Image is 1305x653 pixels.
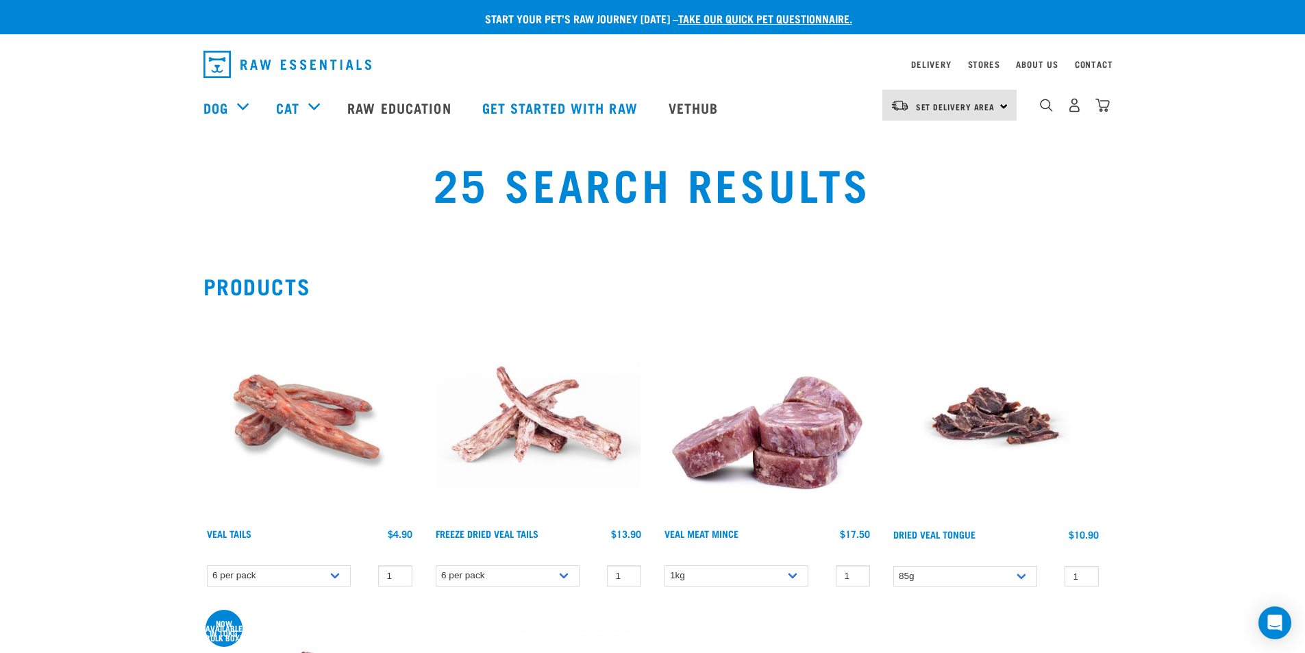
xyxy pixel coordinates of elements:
[203,273,1102,298] h2: Products
[1075,62,1113,66] a: Contact
[1095,98,1110,112] img: home-icon@2x.png
[388,528,412,539] div: $4.90
[203,97,228,118] a: Dog
[203,309,416,521] img: Veal Tails
[893,532,975,537] a: Dried Veal Tongue
[611,528,641,539] div: $13.90
[1067,98,1082,112] img: user.png
[207,531,251,536] a: Veal Tails
[890,309,1102,522] img: Veal tongue
[436,531,538,536] a: Freeze Dried Veal Tails
[1069,529,1099,540] div: $10.90
[836,565,870,587] input: 1
[1258,606,1291,639] div: Open Intercom Messenger
[911,62,951,66] a: Delivery
[968,62,1000,66] a: Stores
[432,309,645,521] img: FD Veal Tail White Background
[334,80,468,135] a: Raw Education
[206,621,243,640] div: now available in 10kg bulk box!
[192,45,1113,84] nav: dropdown navigation
[661,309,873,521] img: 1160 Veal Meat Mince Medallions 01
[469,80,655,135] a: Get started with Raw
[276,97,299,118] a: Cat
[607,565,641,587] input: 1
[242,158,1062,208] h1: 25 Search Results
[655,80,736,135] a: Vethub
[378,565,412,587] input: 1
[891,99,909,112] img: van-moving.png
[1065,566,1099,587] input: 1
[916,104,995,109] span: Set Delivery Area
[203,51,371,78] img: Raw Essentials Logo
[664,531,738,536] a: Veal Meat Mince
[840,528,870,539] div: $17.50
[1016,62,1058,66] a: About Us
[678,15,852,21] a: take our quick pet questionnaire.
[1040,99,1053,112] img: home-icon-1@2x.png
